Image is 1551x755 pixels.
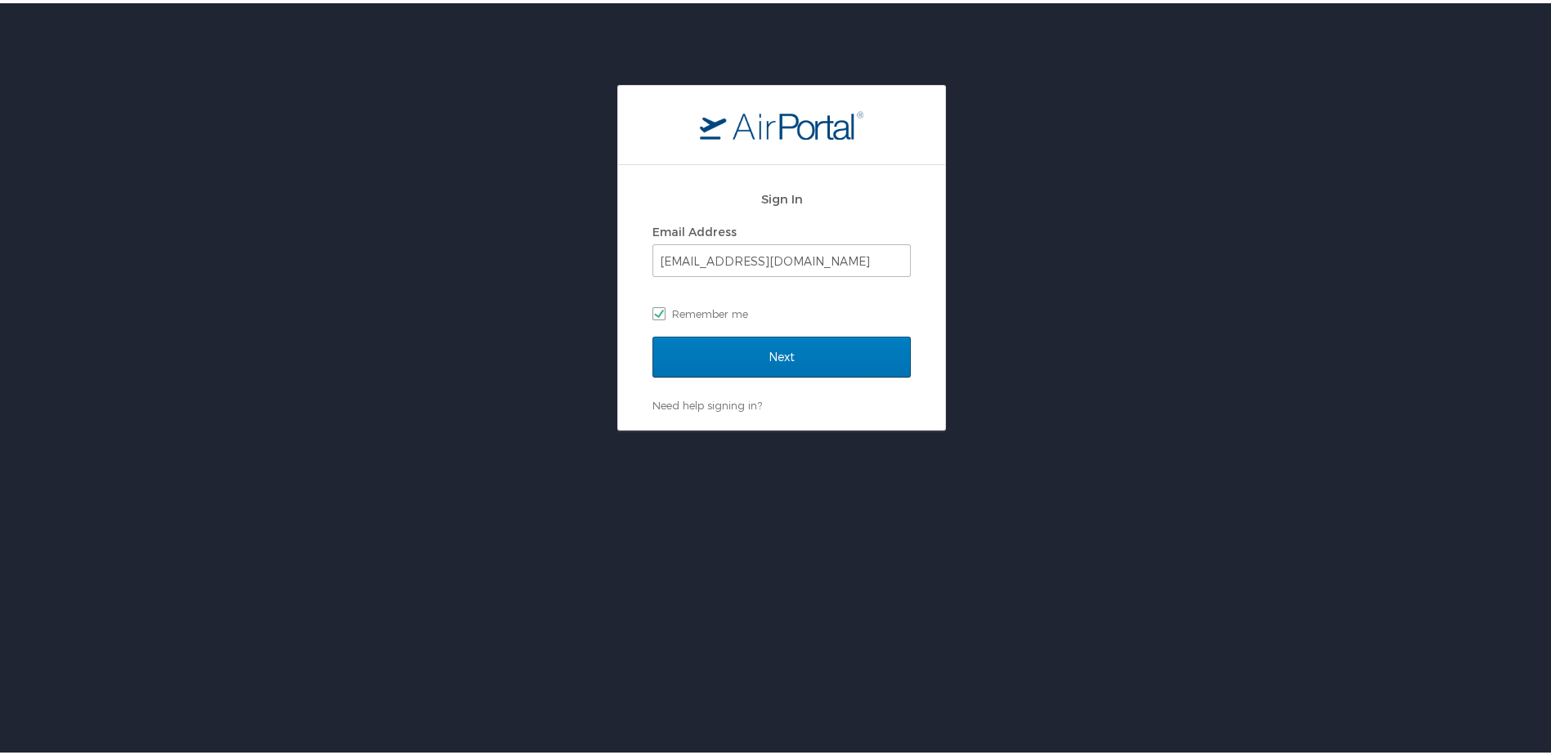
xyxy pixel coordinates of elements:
[652,186,911,205] h2: Sign In
[652,221,737,235] label: Email Address
[652,298,911,323] label: Remember me
[700,107,863,136] img: logo
[652,395,762,409] a: Need help signing in?
[652,333,911,374] input: Next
